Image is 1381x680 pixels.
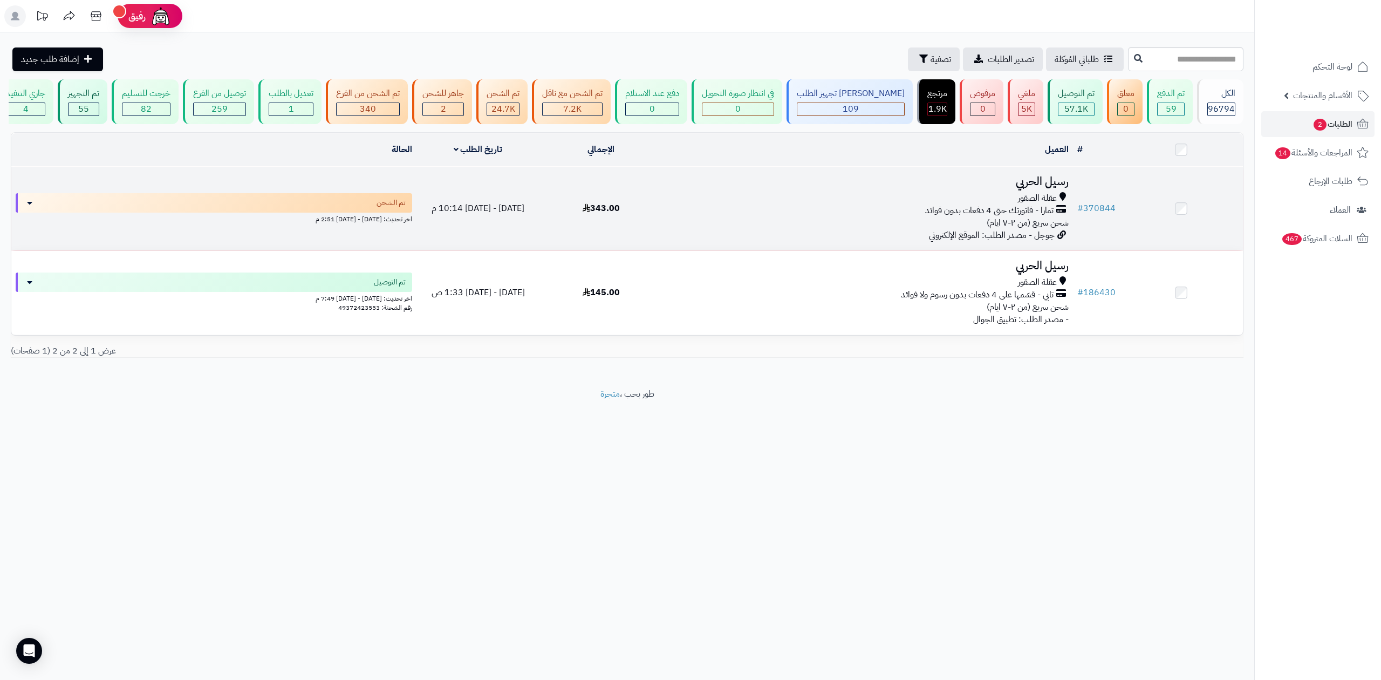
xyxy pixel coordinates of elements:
a: العملاء [1261,197,1375,223]
span: [DATE] - [DATE] 10:14 م [432,202,524,215]
span: السلات المتروكة [1281,231,1352,246]
img: logo-2.png [1308,8,1371,31]
div: تم التوصيل [1058,87,1095,100]
button: تصفية [908,47,960,71]
span: 0 [1123,103,1129,115]
a: في انتظار صورة التحويل 0 [689,79,784,124]
a: المراجعات والأسئلة14 [1261,140,1375,166]
div: [PERSON_NAME] تجهيز الطلب [797,87,905,100]
div: تم الشحن [487,87,519,100]
span: 24.7K [491,103,515,115]
div: ملغي [1018,87,1035,100]
div: 340 [337,103,399,115]
span: 57.1K [1064,103,1088,115]
span: تم الشحن [377,198,406,208]
span: لوحة التحكم [1312,59,1352,74]
a: تعديل بالطلب 1 [256,79,324,124]
div: تم الشحن من الفرع [336,87,400,100]
span: طلبات الإرجاع [1309,174,1352,189]
a: #186430 [1077,286,1116,299]
span: 59 [1166,103,1177,115]
a: الطلبات2 [1261,111,1375,137]
div: خرجت للتسليم [122,87,170,100]
span: [DATE] - [DATE] 1:33 ص [432,286,525,299]
a: خرجت للتسليم 82 [110,79,181,124]
div: 55 [69,103,99,115]
span: 7.2K [563,103,582,115]
span: العملاء [1330,202,1351,217]
span: جوجل - مصدر الطلب: الموقع الإلكتروني [929,229,1055,242]
span: الطلبات [1312,117,1352,132]
span: 82 [141,103,152,115]
a: تاريخ الطلب [454,143,503,156]
div: جاري التنفيذ [6,87,45,100]
span: 0 [735,103,741,115]
div: دفع عند الاستلام [625,87,679,100]
span: 0 [650,103,655,115]
a: تصدير الطلبات [963,47,1043,71]
span: تصفية [931,53,951,66]
div: 59 [1158,103,1184,115]
div: 7222 [543,103,602,115]
a: دفع عند الاستلام 0 [613,79,689,124]
div: 1851 [928,103,947,115]
span: إضافة طلب جديد [21,53,79,66]
span: الأقسام والمنتجات [1293,88,1352,103]
div: اخر تحديث: [DATE] - [DATE] 7:49 م [16,292,412,303]
span: 343.00 [583,202,620,215]
h3: رسيل الحربي [667,175,1068,188]
div: 0 [1118,103,1134,115]
div: 24737 [487,103,519,115]
span: 4 [23,103,29,115]
a: تم الشحن مع ناقل 7.2K [530,79,613,124]
a: طلبات الإرجاع [1261,168,1375,194]
h3: رسيل الحربي [667,260,1068,272]
a: تم التوصيل 57.1K [1045,79,1105,124]
span: تابي - قسّمها على 4 دفعات بدون رسوم ولا فوائد [901,289,1054,301]
a: تم الشحن من الفرع 340 [324,79,410,124]
span: 55 [78,103,89,115]
span: تصدير الطلبات [988,53,1034,66]
span: رفيق [128,10,146,23]
span: شحن سريع (من ٢-٧ ايام) [987,216,1069,229]
div: 259 [194,103,245,115]
a: العميل [1045,143,1069,156]
a: الإجمالي [587,143,614,156]
span: عقلة الصقور [1018,276,1057,289]
div: 1 [269,103,313,115]
span: تم التوصيل [374,277,406,288]
span: طلباتي المُوكلة [1055,53,1099,66]
a: تم الشحن 24.7K [474,79,530,124]
span: 14 [1275,147,1291,160]
div: عرض 1 إلى 2 من 2 (1 صفحات) [3,345,627,357]
a: طلباتي المُوكلة [1046,47,1124,71]
a: توصيل من الفرع 259 [181,79,256,124]
img: ai-face.png [150,5,172,27]
a: تم التجهيز 55 [56,79,110,124]
a: # [1077,143,1083,156]
a: الكل96794 [1195,79,1246,124]
div: توصيل من الفرع [193,87,246,100]
div: Open Intercom Messenger [16,638,42,664]
a: معلق 0 [1105,79,1145,124]
div: 57074 [1058,103,1094,115]
span: 145.00 [583,286,620,299]
span: 2 [441,103,446,115]
span: تمارا - فاتورتك حتى 4 دفعات بدون فوائد [925,205,1054,217]
div: مرفوض [970,87,995,100]
div: تم الشحن مع ناقل [542,87,603,100]
div: 4 [6,103,45,115]
span: عقلة الصقور [1018,192,1057,205]
div: جاهز للشحن [422,87,464,100]
span: رقم الشحنة: 49372423553 [338,303,412,312]
a: السلات المتروكة467 [1261,226,1375,251]
div: 0 [702,103,774,115]
a: لوحة التحكم [1261,54,1375,80]
div: 4999 [1018,103,1035,115]
a: مرفوض 0 [958,79,1006,124]
div: 2 [423,103,463,115]
a: مرتجع 1.9K [915,79,958,124]
span: # [1077,202,1083,215]
span: 1 [289,103,294,115]
div: في انتظار صورة التحويل [702,87,774,100]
